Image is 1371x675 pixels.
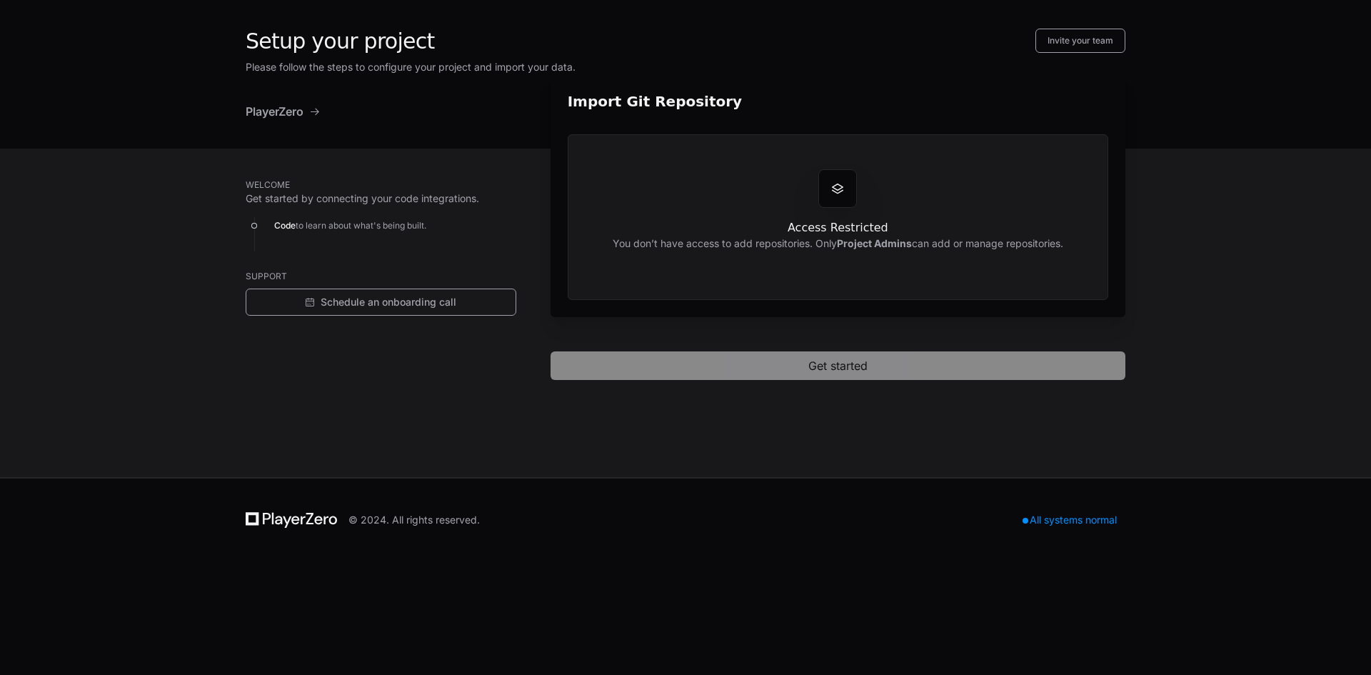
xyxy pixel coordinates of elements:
[551,351,1125,380] button: Get started
[568,91,1108,111] h2: Import Git Repository
[613,236,1063,251] h2: You don’t have access to add repositories. Only can add or manage repositories.
[246,191,516,206] p: Get started by connecting your code integrations.
[1035,29,1125,53] button: Invite your team
[348,513,480,527] div: © 2024. All rights reserved.
[246,271,287,281] span: support
[246,103,303,120] span: PlayerZero
[788,219,888,236] h1: Access Restricted
[246,60,1125,74] p: Please follow the steps to configure your project and import your data.
[837,237,912,249] strong: Project Admins
[274,217,516,234] p: to learn about what's being built.
[246,289,516,316] a: Schedule an onboarding call
[1014,510,1125,530] div: All systems normal
[246,179,290,190] span: Welcome
[274,220,296,231] span: Code
[246,29,434,54] h1: Setup your project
